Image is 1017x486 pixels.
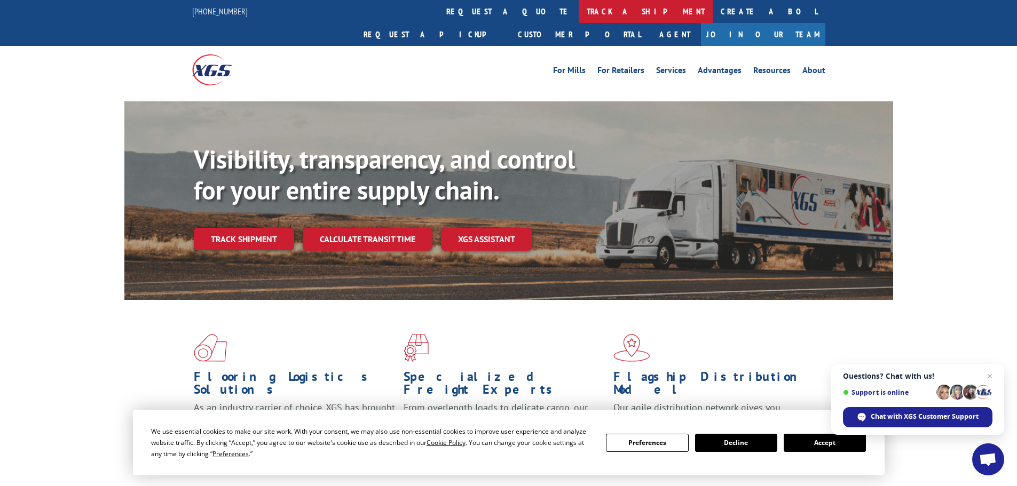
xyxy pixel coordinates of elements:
a: About [802,66,825,78]
img: xgs-icon-flagship-distribution-model-red [613,334,650,362]
a: Agent [649,23,701,46]
a: [PHONE_NUMBER] [192,6,248,17]
div: Open chat [972,443,1004,475]
span: As an industry carrier of choice, XGS has brought innovation and dedication to flooring logistics... [194,401,395,439]
button: Preferences [606,434,688,452]
span: Chat with XGS Customer Support [871,412,979,421]
a: Resources [753,66,791,78]
a: For Mills [553,66,586,78]
img: xgs-icon-total-supply-chain-intelligence-red [194,334,227,362]
a: XGS ASSISTANT [441,228,532,251]
img: xgs-icon-focused-on-flooring-red [404,334,429,362]
a: Services [656,66,686,78]
span: Preferences [212,449,249,458]
div: We use essential cookies to make our site work. With your consent, we may also use non-essential ... [151,426,593,459]
h1: Flooring Logistics Solutions [194,370,396,401]
a: For Retailers [597,66,644,78]
span: Close chat [983,370,996,383]
span: Questions? Chat with us! [843,372,992,380]
span: Our agile distribution network gives you nationwide inventory management on demand. [613,401,810,426]
a: Customer Portal [510,23,649,46]
a: Join Our Team [701,23,825,46]
a: Advantages [698,66,742,78]
button: Decline [695,434,777,452]
a: Request a pickup [356,23,510,46]
h1: Specialized Freight Experts [404,370,605,401]
p: From overlength loads to delicate cargo, our experienced staff knows the best way to move your fr... [404,401,605,449]
span: Support is online [843,388,933,396]
b: Visibility, transparency, and control for your entire supply chain. [194,142,575,206]
div: Chat with XGS Customer Support [843,407,992,427]
a: Track shipment [194,228,294,250]
span: Cookie Policy [427,438,466,447]
div: Cookie Consent Prompt [133,410,885,475]
a: Calculate transit time [303,228,432,251]
h1: Flagship Distribution Model [613,370,815,401]
button: Accept [784,434,866,452]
